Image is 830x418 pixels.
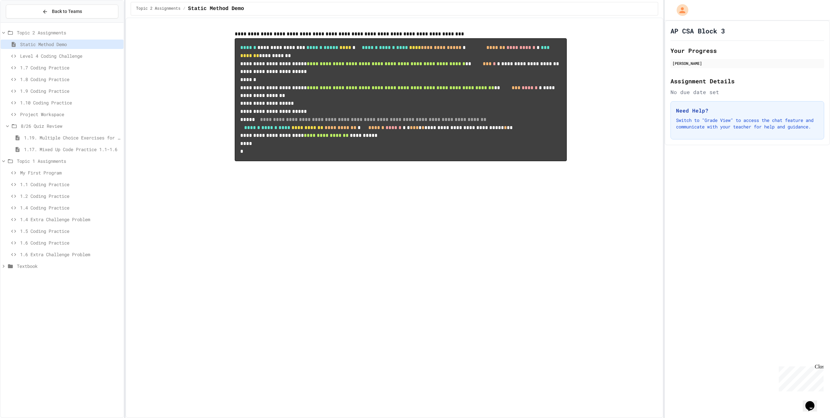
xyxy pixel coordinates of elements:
[20,64,121,71] span: 1.7 Coding Practice
[20,99,121,106] span: 1.10 Coding Practice
[21,123,121,129] span: 8/26 Quiz Review
[670,26,725,35] h1: AP CSA Block 3
[17,263,121,269] span: Textbook
[3,3,45,41] div: Chat with us now!Close
[20,193,121,199] span: 1.2 Coding Practice
[20,169,121,176] span: My First Program
[20,239,121,246] span: 1.6 Coding Practice
[188,5,244,13] span: Static Method Demo
[20,228,121,234] span: 1.5 Coding Practice
[20,53,121,59] span: Level 4 Coding Challenge
[20,204,121,211] span: 1.4 Coding Practice
[24,146,121,153] span: 1.17. Mixed Up Code Practice 1.1-1.6
[24,134,121,141] span: 1.19. Multiple Choice Exercises for Unit 1a (1.1-1.6)
[676,117,819,130] p: Switch to "Grade View" to access the chat feature and communicate with your teacher for help and ...
[17,158,121,164] span: Topic 1 Assignments
[803,392,824,412] iframe: chat widget
[6,5,118,18] button: Back to Teams
[776,364,824,391] iframe: chat widget
[20,111,121,118] span: Project Workspace
[20,88,121,94] span: 1.9 Coding Practice
[670,88,824,96] div: No due date set
[52,8,82,15] span: Back to Teams
[676,107,819,114] h3: Need Help?
[136,6,181,11] span: Topic 2 Assignments
[670,3,690,18] div: My Account
[20,251,121,258] span: 1.6 Extra Challenge Problem
[20,181,121,188] span: 1.1 Coding Practice
[20,216,121,223] span: 1.4 Extra Challenge Problem
[672,60,822,66] div: [PERSON_NAME]
[20,76,121,83] span: 1.8 Coding Practice
[20,41,121,48] span: Static Method Demo
[670,46,824,55] h2: Your Progress
[17,29,121,36] span: Topic 2 Assignments
[670,77,824,86] h2: Assignment Details
[183,6,185,11] span: /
